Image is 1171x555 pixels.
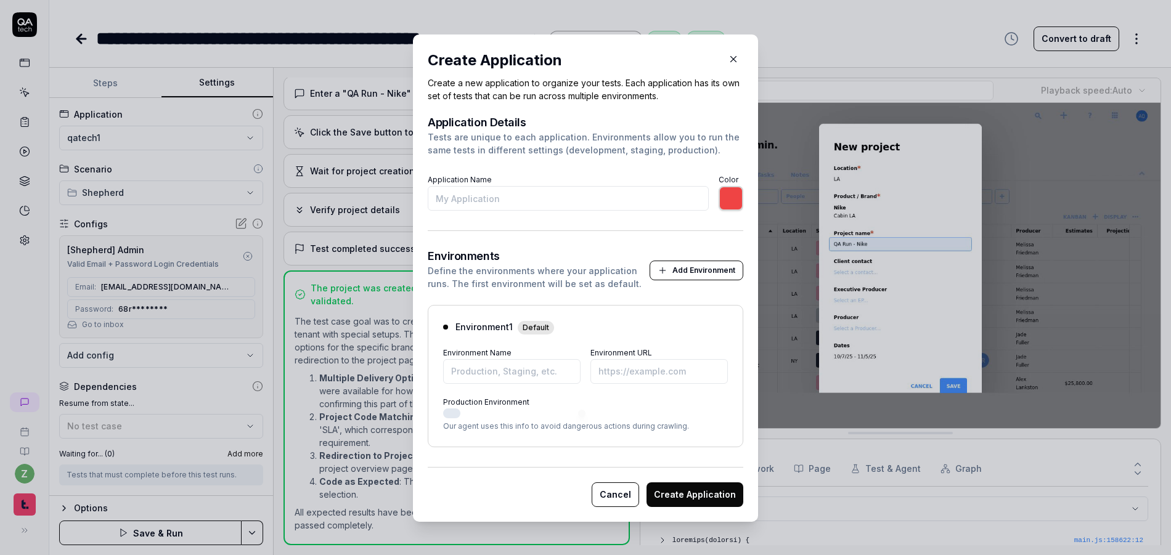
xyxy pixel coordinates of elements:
[428,76,743,102] p: Create a new application to organize your tests. Each application has its own set of tests that c...
[428,175,492,184] label: Application Name
[428,251,650,262] h3: Environments
[428,117,743,128] h3: Application Details
[590,348,652,357] label: Environment URL
[719,175,738,184] label: Color
[443,421,728,432] p: Our agent uses this info to avoid dangerous actions during crawling.
[428,186,709,211] input: My Application
[647,482,743,507] button: Create Application
[518,321,554,334] span: Default
[443,359,581,384] input: Production, Staging, etc.
[428,131,743,156] div: Tests are unique to each application. Environments allow you to run the same tests in different s...
[590,359,728,384] input: https://example.com
[443,348,512,357] label: Environment Name
[428,264,650,290] div: Define the environments where your application runs. The first environment will be set as default.
[455,320,554,334] span: Environment 1
[592,482,639,507] button: Cancel
[650,261,743,280] button: Add Environment
[724,49,743,69] button: Close Modal
[428,49,743,71] h2: Create Application
[443,397,529,407] label: Production Environment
